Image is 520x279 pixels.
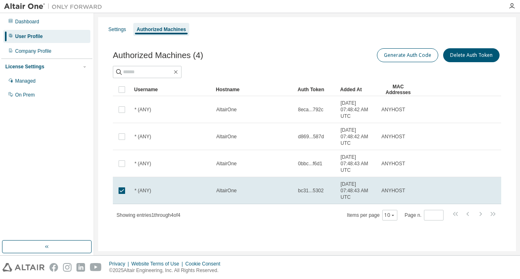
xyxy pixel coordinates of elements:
div: Website Terms of Use [131,261,185,267]
img: linkedin.svg [76,263,85,272]
img: Altair One [4,2,106,11]
button: 10 [384,212,395,218]
div: On Prem [15,92,35,98]
button: Delete Auth Token [443,48,500,62]
img: facebook.svg [49,263,58,272]
span: 0bbc...f6d1 [298,160,322,167]
img: youtube.svg [90,263,102,272]
span: Authorized Machines (4) [113,51,203,60]
span: AltairOne [216,106,237,113]
span: Items per page [347,210,397,220]
span: [DATE] 07:48:43 AM UTC [341,154,374,173]
div: Settings [108,26,126,33]
span: * (ANY) [134,106,151,113]
p: © 2025 Altair Engineering, Inc. All Rights Reserved. [109,267,225,274]
img: altair_logo.svg [2,263,45,272]
div: Hostname [216,83,291,96]
span: [DATE] 07:48:42 AM UTC [341,100,374,119]
button: Generate Auth Code [377,48,438,62]
span: ANYHOST [381,133,405,140]
div: Company Profile [15,48,52,54]
div: Cookie Consent [185,261,225,267]
span: * (ANY) [134,133,151,140]
span: ANYHOST [381,187,405,194]
span: AltairOne [216,160,237,167]
div: User Profile [15,33,43,40]
span: ANYHOST [381,160,405,167]
span: AltairOne [216,133,237,140]
span: d869...587d [298,133,324,140]
div: License Settings [5,63,44,70]
img: instagram.svg [63,263,72,272]
div: Privacy [109,261,131,267]
div: MAC Addresses [381,83,415,96]
div: Managed [15,78,36,84]
div: Username [134,83,209,96]
div: Added At [340,83,374,96]
span: AltairOne [216,187,237,194]
span: Showing entries 1 through 4 of 4 [117,212,180,218]
span: bc31...5302 [298,187,324,194]
span: * (ANY) [134,160,151,167]
span: 8eca...792c [298,106,323,113]
span: ANYHOST [381,106,405,113]
div: Auth Token [298,83,334,96]
div: Dashboard [15,18,39,25]
div: Authorized Machines [137,26,186,33]
span: Page n. [405,210,444,220]
span: * (ANY) [134,187,151,194]
span: [DATE] 07:48:43 AM UTC [341,181,374,200]
span: [DATE] 07:48:42 AM UTC [341,127,374,146]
